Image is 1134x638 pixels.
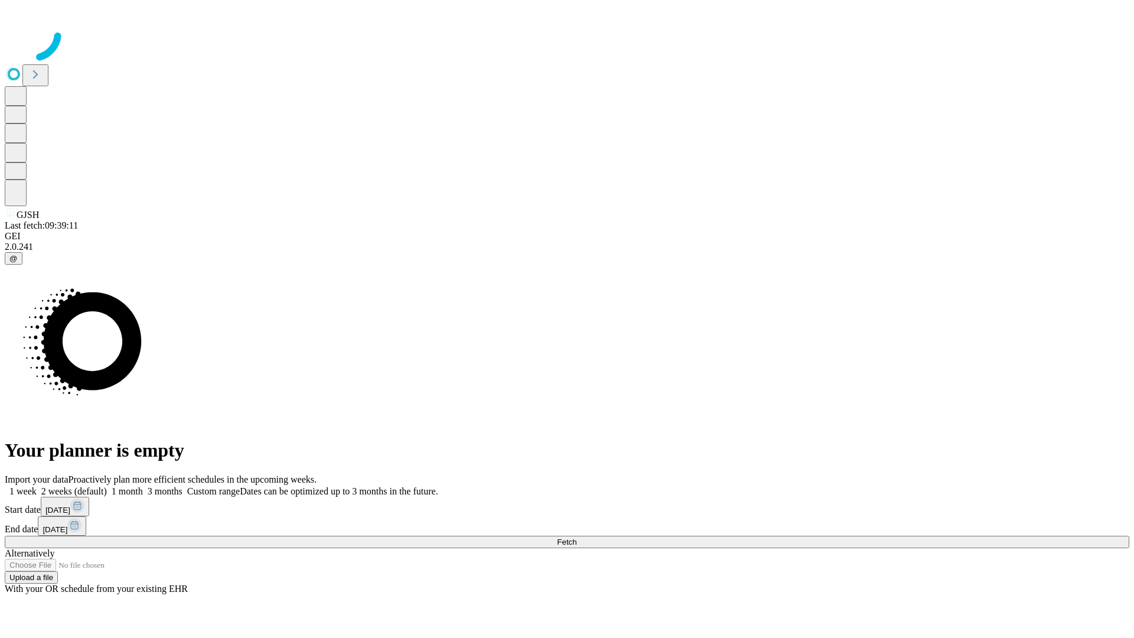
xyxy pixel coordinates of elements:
[5,536,1129,548] button: Fetch
[41,486,107,496] span: 2 weeks (default)
[5,571,58,584] button: Upload a file
[240,486,438,496] span: Dates can be optimized up to 3 months in the future.
[43,525,67,534] span: [DATE]
[5,497,1129,516] div: Start date
[38,516,86,536] button: [DATE]
[45,506,70,515] span: [DATE]
[5,252,22,265] button: @
[112,486,143,496] span: 1 month
[9,254,18,263] span: @
[148,486,183,496] span: 3 months
[5,440,1129,461] h1: Your planner is empty
[9,486,37,496] span: 1 week
[5,548,54,558] span: Alternatively
[5,584,188,594] span: With your OR schedule from your existing EHR
[17,210,39,220] span: GJSH
[557,538,576,546] span: Fetch
[5,516,1129,536] div: End date
[187,486,240,496] span: Custom range
[5,474,69,484] span: Import your data
[69,474,317,484] span: Proactively plan more efficient schedules in the upcoming weeks.
[5,220,78,230] span: Last fetch: 09:39:11
[41,497,89,516] button: [DATE]
[5,242,1129,252] div: 2.0.241
[5,231,1129,242] div: GEI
